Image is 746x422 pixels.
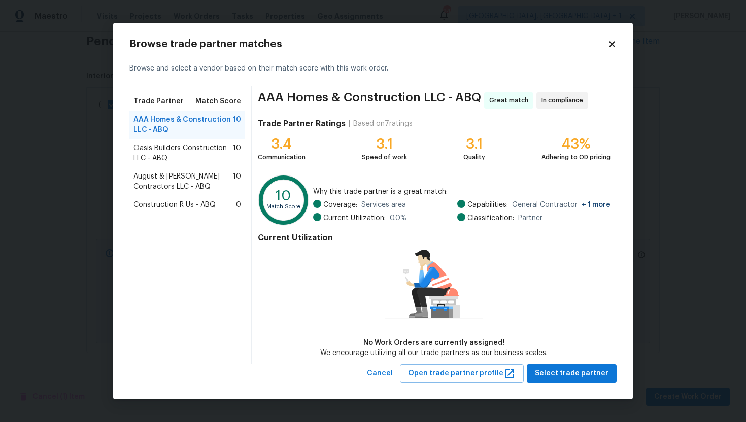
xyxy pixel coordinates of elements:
[353,119,413,129] div: Based on 7 ratings
[129,39,607,49] h2: Browse trade partner matches
[258,233,611,243] h4: Current Utilization
[133,96,184,107] span: Trade Partner
[320,348,548,358] div: We encourage utilizing all our trade partners as our business scales.
[133,171,233,192] span: August & [PERSON_NAME] Contractors LLC - ABQ
[258,139,306,149] div: 3.4
[463,152,485,162] div: Quality
[323,200,357,210] span: Coverage:
[320,338,548,348] div: No Work Orders are currently assigned!
[527,364,617,383] button: Select trade partner
[363,364,397,383] button: Cancel
[367,367,393,380] span: Cancel
[361,200,406,210] span: Services area
[541,139,611,149] div: 43%
[535,367,608,380] span: Select trade partner
[323,213,386,223] span: Current Utilization:
[512,200,611,210] span: General Contractor
[266,204,300,210] text: Match Score
[258,119,346,129] h4: Trade Partner Ratings
[390,213,406,223] span: 0.0 %
[489,95,532,105] span: Great match
[258,152,306,162] div: Communication
[408,367,516,380] span: Open trade partner profile
[236,200,241,210] span: 0
[313,187,611,197] span: Why this trade partner is a great match:
[467,200,508,210] span: Capabilities:
[362,152,407,162] div: Speed of work
[518,213,542,223] span: Partner
[133,115,233,135] span: AAA Homes & Construction LLC - ABQ
[258,92,481,109] span: AAA Homes & Construction LLC - ABQ
[129,51,617,86] div: Browse and select a vendor based on their match score with this work order.
[582,201,611,208] span: + 1 more
[541,95,587,105] span: In compliance
[541,152,611,162] div: Adhering to OD pricing
[276,189,291,203] text: 10
[233,143,241,163] span: 10
[133,143,233,163] span: Oasis Builders Construction LLC - ABQ
[400,364,524,383] button: Open trade partner profile
[233,115,241,135] span: 10
[362,139,407,149] div: 3.1
[467,213,514,223] span: Classification:
[195,96,241,107] span: Match Score
[233,171,241,192] span: 10
[346,119,353,129] div: |
[463,139,485,149] div: 3.1
[133,200,216,210] span: Construction R Us - ABQ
